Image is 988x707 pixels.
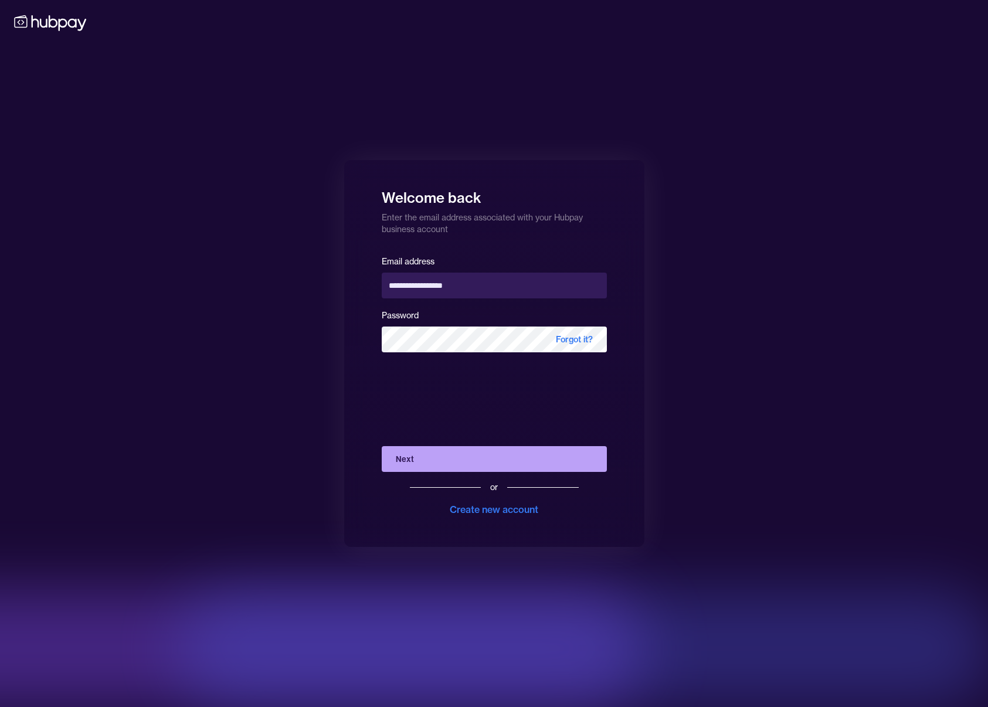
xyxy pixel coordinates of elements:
label: Password [382,310,419,321]
div: Create new account [450,502,538,516]
div: or [490,481,498,493]
p: Enter the email address associated with your Hubpay business account [382,207,607,235]
span: Forgot it? [542,327,607,352]
button: Next [382,446,607,472]
label: Email address [382,256,434,267]
h1: Welcome back [382,181,607,207]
